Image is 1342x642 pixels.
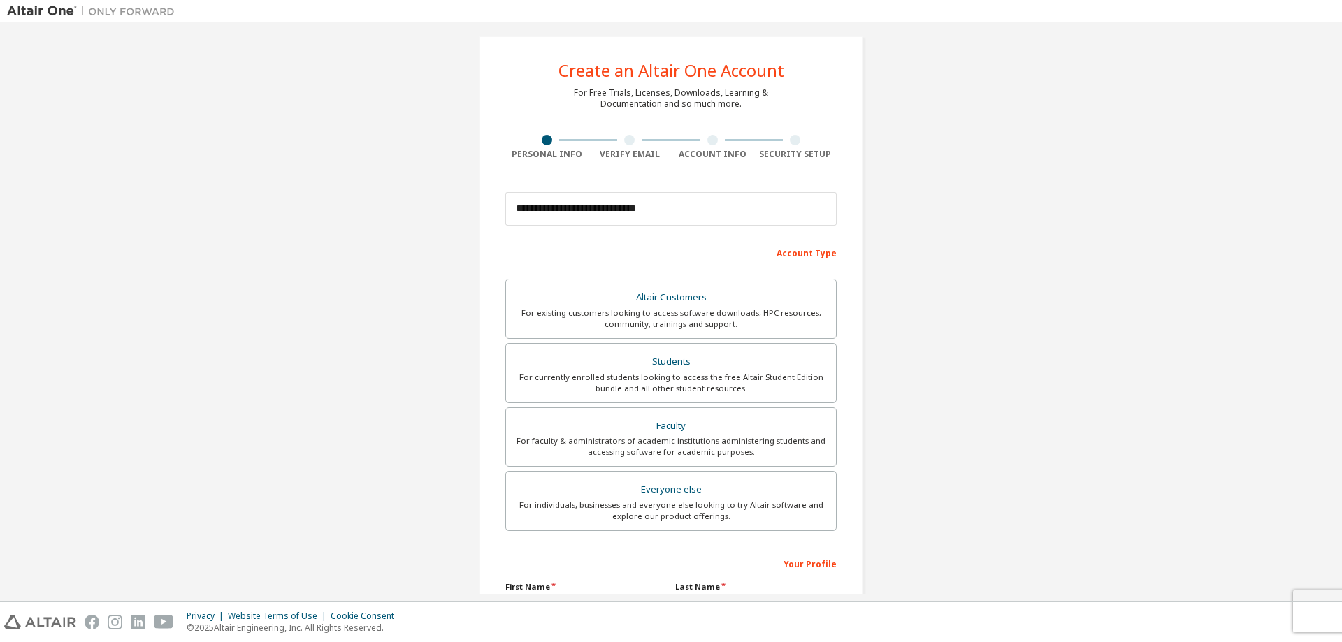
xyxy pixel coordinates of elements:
div: For currently enrolled students looking to access the free Altair Student Edition bundle and all ... [514,372,828,394]
img: youtube.svg [154,615,174,629]
div: For existing customers looking to access software downloads, HPC resources, community, trainings ... [514,307,828,330]
div: Your Profile [505,552,837,574]
img: Altair One [7,4,182,18]
div: Account Type [505,241,837,263]
div: For individuals, businesses and everyone else looking to try Altair software and explore our prod... [514,499,828,522]
p: © 2025 Altair Engineering, Inc. All Rights Reserved. [187,622,403,634]
div: Altair Customers [514,288,828,307]
div: Verify Email [589,149,672,160]
label: Last Name [675,581,837,592]
div: Create an Altair One Account [558,62,784,79]
div: Everyone else [514,480,828,499]
div: For faculty & administrators of academic institutions administering students and accessing softwa... [514,435,828,458]
div: Personal Info [505,149,589,160]
img: linkedin.svg [131,615,145,629]
div: Cookie Consent [331,611,403,622]
div: Account Info [671,149,754,160]
label: First Name [505,581,667,592]
img: facebook.svg [85,615,99,629]
img: instagram.svg [108,615,122,629]
div: Website Terms of Use [228,611,331,622]
div: For Free Trials, Licenses, Downloads, Learning & Documentation and so much more. [574,87,768,110]
div: Students [514,352,828,372]
div: Privacy [187,611,228,622]
div: Faculty [514,416,828,436]
img: altair_logo.svg [4,615,76,629]
div: Security Setup [754,149,837,160]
